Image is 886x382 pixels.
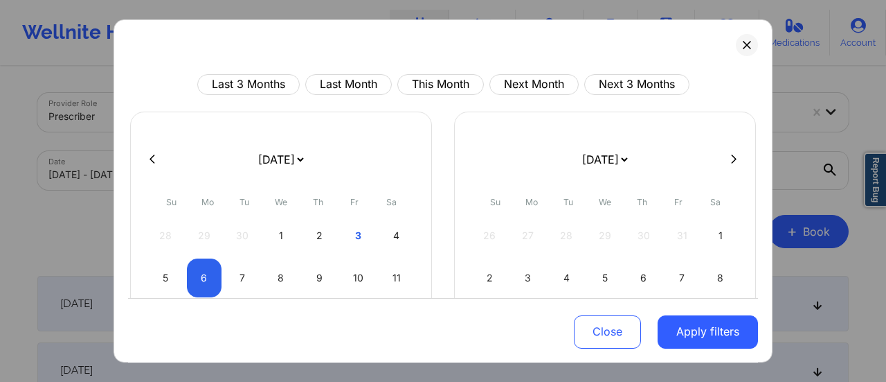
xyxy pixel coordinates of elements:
abbr: Sunday [490,197,500,207]
abbr: Saturday [710,197,721,207]
div: Fri Oct 10 2025 [341,259,376,297]
div: Thu Oct 09 2025 [302,259,337,297]
div: Sun Nov 02 2025 [472,259,507,297]
div: Sat Oct 11 2025 [379,259,414,297]
div: Tue Nov 04 2025 [549,259,584,297]
div: Fri Nov 07 2025 [664,259,700,297]
div: Wed Oct 01 2025 [264,216,299,255]
div: Sat Oct 04 2025 [379,216,414,255]
abbr: Wednesday [599,197,611,207]
div: Sun Oct 05 2025 [148,259,183,297]
abbr: Monday [201,197,214,207]
button: Next 3 Months [584,74,689,95]
abbr: Sunday [166,197,177,207]
div: Wed Nov 05 2025 [588,259,623,297]
abbr: Tuesday [563,197,573,207]
div: Sat Nov 08 2025 [703,259,738,297]
abbr: Wednesday [275,197,287,207]
abbr: Friday [674,197,682,207]
div: Fri Oct 03 2025 [341,216,376,255]
abbr: Thursday [313,197,323,207]
button: Last Month [305,74,392,95]
button: Next Month [489,74,579,95]
div: Tue Oct 07 2025 [225,259,260,297]
div: Thu Oct 02 2025 [302,216,337,255]
button: Last 3 Months [197,74,300,95]
div: Mon Nov 03 2025 [511,259,546,297]
button: This Month [397,74,484,95]
div: Wed Oct 08 2025 [264,259,299,297]
abbr: Tuesday [239,197,249,207]
abbr: Monday [525,197,538,207]
div: Thu Nov 06 2025 [626,259,661,297]
button: Close [574,315,641,348]
abbr: Thursday [637,197,647,207]
abbr: Saturday [386,197,397,207]
button: Apply filters [658,315,758,348]
abbr: Friday [350,197,359,207]
div: Sat Nov 01 2025 [703,216,738,255]
div: Mon Oct 06 2025 [187,259,222,297]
